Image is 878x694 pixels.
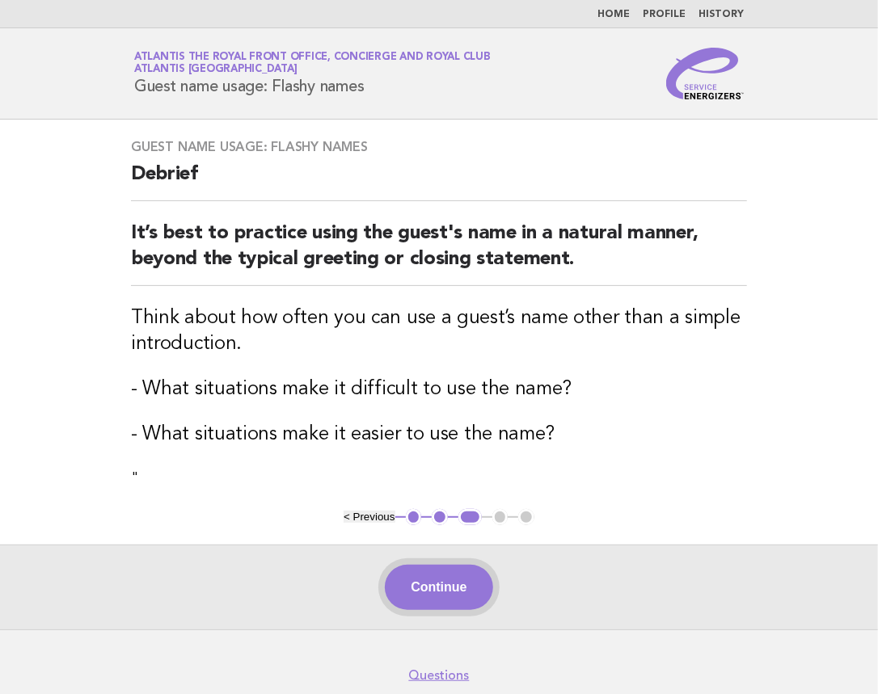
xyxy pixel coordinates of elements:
h2: It’s best to practice using the guest's name in a natural manner, beyond the typical greeting or ... [131,221,747,286]
a: Home [597,10,630,19]
img: Service Energizers [666,48,744,99]
p: " [131,467,747,490]
a: History [699,10,744,19]
a: Questions [409,667,470,683]
h2: Debrief [131,162,747,201]
button: 1 [406,509,422,525]
a: Profile [643,10,686,19]
h3: Think about how often you can use a guest’s name other than a simple introduction. [131,305,747,357]
button: 2 [432,509,448,525]
h3: - What situations make it easier to use the name? [131,422,747,448]
h1: Guest name usage: Flashy names [134,53,491,95]
button: Continue [385,565,492,610]
button: 3 [458,509,482,525]
h3: Guest name usage: Flashy names [131,139,747,155]
a: Atlantis The Royal Front Office, Concierge and Royal ClubAtlantis [GEOGRAPHIC_DATA] [134,52,491,74]
span: Atlantis [GEOGRAPHIC_DATA] [134,65,298,75]
h3: - What situations make it difficult to use the name? [131,376,747,402]
button: < Previous [344,511,395,523]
